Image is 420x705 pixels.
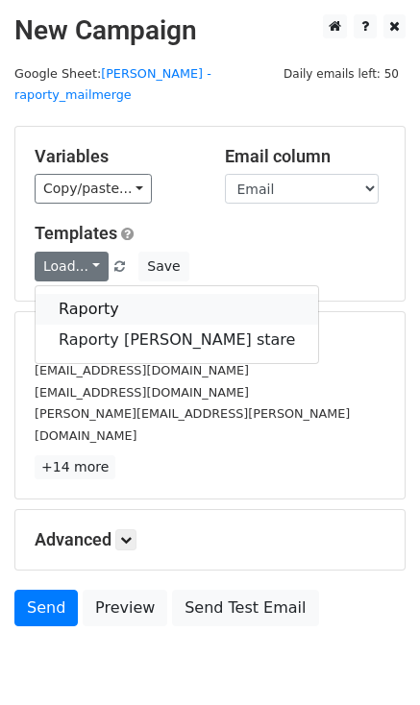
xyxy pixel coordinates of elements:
[35,363,249,377] small: [EMAIL_ADDRESS][DOMAIN_NAME]
[35,223,117,243] a: Templates
[14,590,78,626] a: Send
[277,66,406,81] a: Daily emails left: 50
[172,590,318,626] a: Send Test Email
[14,14,406,47] h2: New Campaign
[324,613,420,705] iframe: Chat Widget
[36,325,318,355] a: Raporty [PERSON_NAME] stare
[324,613,420,705] div: Widżet czatu
[14,66,211,103] small: Google Sheet:
[35,529,385,550] h5: Advanced
[35,455,115,479] a: +14 more
[35,385,249,400] small: [EMAIL_ADDRESS][DOMAIN_NAME]
[225,146,386,167] h5: Email column
[36,294,318,325] a: Raporty
[35,146,196,167] h5: Variables
[83,590,167,626] a: Preview
[35,174,152,204] a: Copy/paste...
[35,252,109,281] a: Load...
[138,252,188,281] button: Save
[14,66,211,103] a: [PERSON_NAME] - raporty_mailmerge
[277,63,406,85] span: Daily emails left: 50
[35,406,350,443] small: [PERSON_NAME][EMAIL_ADDRESS][PERSON_NAME][DOMAIN_NAME]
